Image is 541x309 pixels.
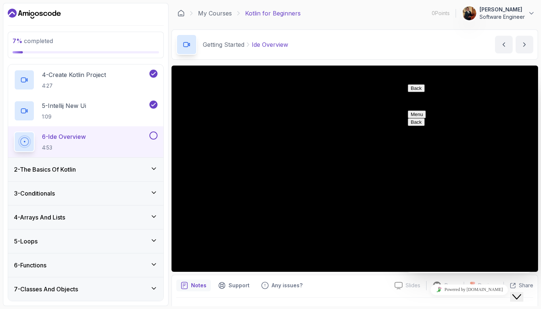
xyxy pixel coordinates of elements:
[8,8,61,20] a: Dashboard
[495,36,513,53] button: previous content
[245,9,301,18] p: Kotlin for Beginners
[42,113,86,120] p: 1:09
[14,189,55,198] h3: 3 - Conditionals
[14,70,158,90] button: 4-Create Kotlin Project4:27
[14,165,76,174] h3: 2 - The Basics Of Kotlin
[42,82,106,89] p: 4:27
[8,229,163,253] button: 5-Loops
[462,6,476,20] img: user profile image
[252,40,288,49] p: Ide Overview
[42,101,86,110] p: 5 - Intellij New Ui
[516,36,533,53] button: next content
[13,37,53,45] span: completed
[8,158,163,181] button: 2-The Basics Of Kotlin
[177,10,185,17] a: Dashboard
[8,277,163,301] button: 7-Classes And Objects
[8,206,163,229] button: 4-Arrays And Lists
[203,40,244,49] p: Getting Started
[480,13,525,21] p: Software Engineer
[229,282,250,289] p: Support
[14,213,65,222] h3: 4 - Arrays And Lists
[14,261,46,270] h3: 6 - Functions
[510,280,534,302] iframe: chat widget
[14,285,78,294] h3: 7 - Classes And Objects
[198,9,232,18] a: My Courses
[405,281,534,298] iframe: chat widget
[272,282,303,289] p: Any issues?
[191,282,206,289] p: Notes
[42,70,106,79] p: 4 - Create Kotlin Project
[14,237,38,246] h3: 5 - Loops
[432,10,450,17] p: 0 Points
[176,280,211,291] button: notes button
[14,131,158,152] button: 6-Ide Overview4:53
[214,280,254,291] button: Support button
[480,6,525,13] p: [PERSON_NAME]
[8,182,163,205] button: 3-Conditionals
[13,37,22,45] span: 7 %
[14,101,158,121] button: 5-Intellij New Ui1:09
[405,81,534,273] iframe: chat widget
[8,253,163,277] button: 6-Functions
[42,144,86,151] p: 4:53
[257,280,307,291] button: Feedback button
[172,66,538,272] iframe: 6 - IDE Overview
[462,6,535,21] button: user profile image[PERSON_NAME]Software Engineer
[42,132,86,141] p: 6 - Ide Overview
